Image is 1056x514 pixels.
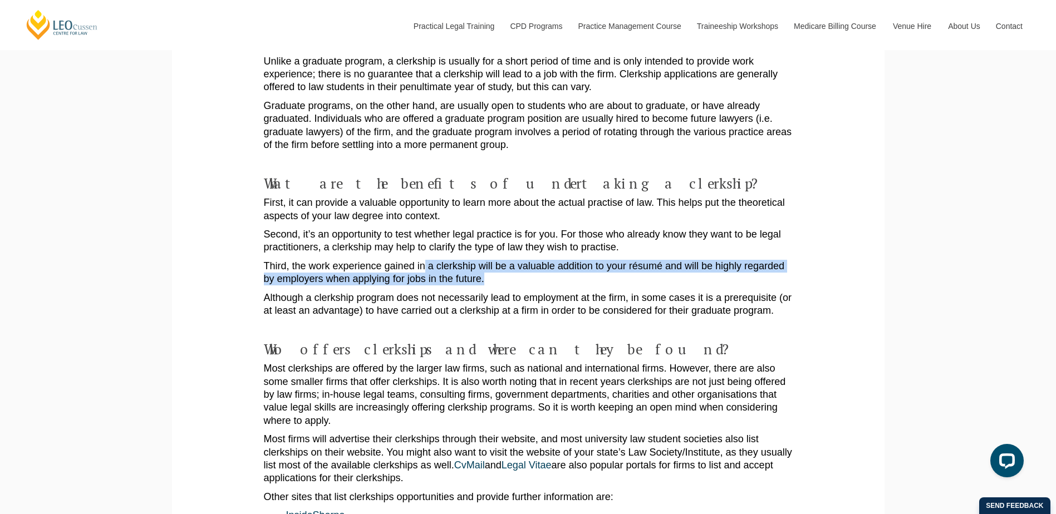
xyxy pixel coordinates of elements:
p: Although a clerkship program does not necessarily lead to employment at the firm, in some cases i... [264,291,793,318]
p: Other sites that list clerkships opportunities and provide further information are: [264,491,793,503]
p: Third, the work experience gained in a clerkship will be a valuable addition to your résumé and w... [264,260,793,286]
a: Practical Legal Training [405,2,502,50]
p: Most firms will advertise their clerkships through their website, and most university law student... [264,433,793,485]
a: Contact [988,2,1031,50]
p: Graduate programs, on the other hand, are usually open to students who are about to graduate, or ... [264,100,793,152]
a: Medicare Billing Course [785,2,885,50]
p: First, it can provide a valuable opportunity to learn more about the actual practise of law. This... [264,196,793,223]
p: Unlike a graduate program, a clerkship is usually for a short period of time and is only intended... [264,55,793,94]
p: Most clerkships are offered by the larger law firms, such as national and international firms. Ho... [264,362,793,427]
h4: Who offers clerkships and where can they be found? [264,342,793,357]
a: Traineeship Workshops [689,2,785,50]
iframe: LiveChat chat widget [981,439,1028,486]
a: Legal Vitae [502,459,552,471]
a: CPD Programs [502,2,569,50]
a: [PERSON_NAME] Centre for Law [25,9,99,41]
p: Second, it’s an opportunity to test whether legal practice is for you. For those who already know... [264,228,793,254]
h4: What are the benefits of undertaking a clerkship? [264,176,793,191]
a: Venue Hire [885,2,940,50]
a: About Us [940,2,988,50]
a: Practice Management Course [570,2,689,50]
a: CvMail [454,459,485,471]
